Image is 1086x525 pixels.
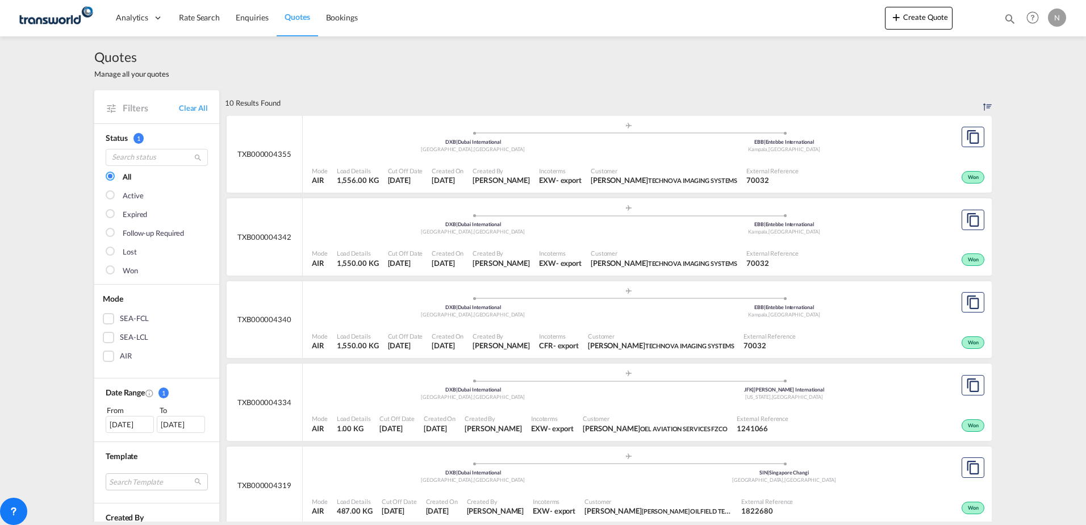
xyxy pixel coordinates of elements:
[533,497,575,506] span: Incoterms
[421,311,473,318] span: [GEOGRAPHIC_DATA]
[784,477,836,483] span: [GEOGRAPHIC_DATA]
[194,153,202,162] md-icon: icon-magnify
[382,497,417,506] span: Cut Off Date
[556,175,582,185] div: - export
[337,424,364,433] span: 1.00 KG
[312,166,328,175] span: Mode
[539,166,582,175] span: Incoterms
[622,288,636,294] md-icon: assets/icons/custom/roll-o-plane.svg
[179,13,220,22] span: Rate Search
[746,249,798,257] span: External Reference
[337,259,379,268] span: 1,550.00 KG
[583,423,728,434] span: VIVEK SHARMA OEL AVIATION SERVICES FZCO
[158,405,208,416] div: To
[388,175,423,185] span: 30 Jul 2025
[474,228,525,235] span: [GEOGRAPHIC_DATA]
[445,139,501,145] span: DXB Dubai International
[106,405,156,416] div: From
[550,506,575,516] div: - export
[553,340,579,351] div: - export
[236,13,269,22] span: Enquiries
[337,176,379,185] span: 1,556.00 KG
[227,447,992,524] div: TXB000004319 assets/icons/custom/ship-fill.svgassets/icons/custom/roll-o-plane.svgOriginDubai Int...
[533,506,550,516] div: EXW
[759,469,809,476] span: SIN Singapore Changi
[968,174,981,182] span: Won
[388,258,423,268] span: 29 Jul 2025
[473,175,530,185] span: Nithin Ebrahim
[103,351,211,362] md-checkbox: AIR
[745,394,772,400] span: [US_STATE]
[237,480,291,490] span: TXB000004319
[754,304,814,310] span: EBB Entebbe International
[622,370,636,376] md-icon: assets/icons/custom/roll-o-plane.svg
[474,477,525,483] span: [GEOGRAPHIC_DATA]
[591,258,737,268] span: Vinayak Rane TECHNOVA IMAGING SYSTEMS
[473,228,474,235] span: ,
[312,414,328,423] span: Mode
[1004,13,1016,30] div: icon-magnify
[312,423,328,434] span: AIR
[388,249,423,257] span: Cut Off Date
[531,423,548,434] div: EXW
[123,190,143,202] div: Active
[591,175,737,185] span: Vinayak Rane TECHNOVA IMAGING SYSTEMS
[748,146,768,152] span: Kampala
[227,281,992,359] div: TXB000004340 assets/icons/custom/ship-fill.svgassets/icons/custom/roll-o-plane.svgOriginDubai Int...
[539,175,582,185] div: EXW export
[227,364,992,441] div: TXB000004334 assets/icons/custom/ship-fill.svgassets/icons/custom/roll-o-plane.svgOriginDubai Int...
[145,389,154,398] md-icon: Created On
[106,416,154,433] div: [DATE]
[584,497,732,506] span: Customer
[237,397,291,407] span: TXB000004334
[106,512,144,522] span: Created By
[379,423,415,434] span: 28 Jul 2025
[473,258,530,268] span: Nithin Ebrahim
[337,506,373,515] span: 487.00 KG
[767,146,768,152] span: ,
[326,13,358,22] span: Bookings
[539,332,579,340] span: Incoterms
[1023,8,1048,28] div: Help
[962,502,984,514] div: Won
[962,457,984,478] button: Copy Quote
[237,314,291,324] span: TXB000004340
[120,351,132,362] div: AIR
[962,336,984,349] div: Won
[337,341,379,350] span: 1,550.00 KG
[337,166,379,175] span: Load Details
[337,332,379,340] span: Load Details
[746,175,798,185] span: 70032
[539,340,579,351] div: CFR export
[473,340,530,351] span: Nithin Ebrahim
[539,175,556,185] div: EXW
[179,103,208,113] a: Clear All
[966,213,980,227] md-icon: assets/icons/custom/copyQuote.svg
[962,253,984,266] div: Won
[768,311,820,318] span: [GEOGRAPHIC_DATA]
[767,469,769,476] span: |
[312,175,328,185] span: AIR
[1004,13,1016,25] md-icon: icon-magnify
[591,249,737,257] span: Customer
[312,258,328,268] span: AIR
[1023,8,1042,27] span: Help
[473,146,474,152] span: ,
[764,139,766,145] span: |
[588,340,734,351] span: Vinayak Rane TECHNOVA IMAGING SYSTEMS
[103,294,123,303] span: Mode
[783,477,784,483] span: ,
[473,332,530,340] span: Created By
[737,423,788,434] span: 1241066
[123,209,147,220] div: Expired
[771,394,772,400] span: ,
[746,166,798,175] span: External Reference
[432,332,463,340] span: Created On
[467,506,524,516] span: Nithin Ebrahim
[772,394,823,400] span: [GEOGRAPHIC_DATA]
[584,506,732,516] span: JOHN JOSHUA GOWELL OILFIELD TECHNOLOGY FZE
[456,139,458,145] span: |
[533,506,575,516] div: EXW export
[583,414,728,423] span: Customer
[337,414,371,423] span: Load Details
